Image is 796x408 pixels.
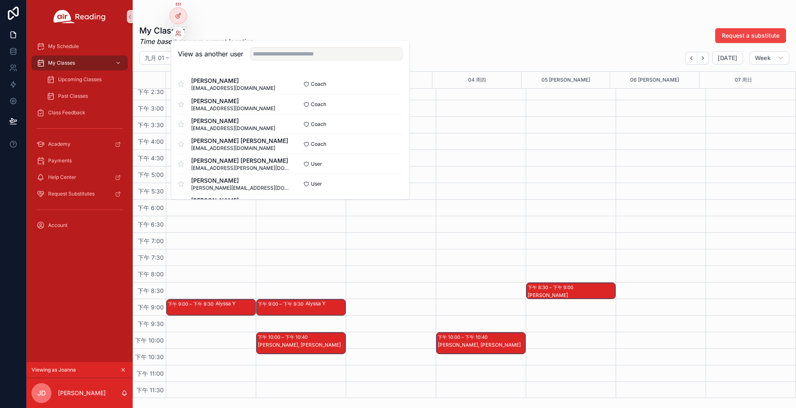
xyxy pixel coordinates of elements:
div: 下午 9:00 – 下午 9:30 [258,300,306,308]
span: Upcoming Classes [58,76,102,83]
span: My Schedule [48,43,79,50]
span: [PERSON_NAME] [191,196,275,205]
button: 07 周日 [735,72,752,88]
span: Viewing as Joanna [32,367,76,373]
span: [PERSON_NAME] [PERSON_NAME] [191,157,290,165]
span: 下午 7:00 [136,237,166,244]
div: 下午 10:00 – 下午 10:40[PERSON_NAME], [PERSON_NAME] [257,333,345,354]
div: 下午 10:00 – 下午 10:40 [438,333,490,341]
div: Alyssa Y [216,300,255,307]
span: My Classes [48,60,75,66]
a: Account [32,218,128,233]
span: 下午 8:30 [136,287,166,294]
span: 下午 5:30 [136,188,166,195]
span: 下午 5:00 [136,171,166,178]
button: Request a substitute [715,28,786,43]
a: Upcoming Classes [41,72,128,87]
button: [DATE] [712,51,743,65]
button: 06 [PERSON_NAME] [630,72,679,88]
div: 下午 10:00 – 下午 10:40[PERSON_NAME], [PERSON_NAME] [437,333,525,354]
div: 下午 10:00 – 下午 10:40 [258,333,310,341]
span: Request Substitutes [48,191,95,197]
span: 下午 4:00 [136,138,166,145]
span: User [311,181,322,187]
button: Back [685,52,697,65]
span: Coach [311,101,326,108]
div: 下午 8:30 – 下午 9:00[PERSON_NAME] [527,283,615,299]
span: 下午 3:30 [136,121,166,128]
span: [DATE] [718,54,737,62]
span: JD [37,388,46,398]
div: 下午 9:00 – 下午 9:30Alyssa Y [257,299,345,315]
a: Request Substitutes [32,186,128,201]
span: 下午 7:30 [136,254,166,261]
span: [PERSON_NAME] [191,77,275,85]
span: [EMAIL_ADDRESS][DOMAIN_NAME] [191,125,275,132]
span: 下午 4:30 [136,155,166,162]
span: Coach [311,81,326,87]
a: My Schedule [32,39,128,54]
span: Past Classes [58,93,88,99]
span: Help Center [48,174,76,181]
span: User [311,161,322,167]
span: Week [755,54,771,62]
span: 下午 11:00 [134,370,166,377]
button: 05 [PERSON_NAME] [541,72,590,88]
h2: 九月 01 – 07 [145,54,177,62]
span: 下午 10:30 [133,353,166,360]
div: [PERSON_NAME], [PERSON_NAME] [438,342,525,348]
a: Payments [32,153,128,168]
div: [PERSON_NAME], [PERSON_NAME] [258,342,345,348]
div: scrollable content [27,33,133,244]
a: Academy [32,137,128,152]
span: 下午 2:30 [136,88,166,95]
div: 下午 8:30 – 下午 9:00 [528,283,575,292]
span: [PERSON_NAME] [PERSON_NAME] [191,137,288,145]
a: Class Feedback [32,105,128,120]
h2: View as another user [178,49,243,59]
span: [EMAIL_ADDRESS][DOMAIN_NAME] [191,105,275,112]
span: 下午 6:30 [136,221,166,228]
span: 下午 9:30 [136,320,166,327]
span: Payments [48,157,72,164]
p: [PERSON_NAME] [58,389,106,397]
span: Request a substitute [722,31,779,40]
h1: My Classes [139,25,253,36]
a: Help Center [32,170,128,185]
button: Week [750,51,789,65]
span: 下午 3:00 [136,105,166,112]
span: [EMAIL_ADDRESS][PERSON_NAME][DOMAIN_NAME] [191,165,290,171]
span: [PERSON_NAME] [191,117,275,125]
span: Coach [311,121,326,128]
span: 下午 11:30 [134,386,166,394]
span: 下午 6:00 [136,204,166,211]
a: Past Classes [41,89,128,104]
div: 下午 9:00 – 下午 9:30 [168,300,216,308]
span: [EMAIL_ADDRESS][DOMAIN_NAME] [191,85,275,92]
span: Academy [48,141,70,147]
span: Class Feedback [48,109,85,116]
em: Time based on your current location [139,36,253,46]
span: [PERSON_NAME] [191,97,275,105]
button: Next [697,52,709,65]
a: My Classes [32,56,128,70]
img: App logo [53,10,106,23]
span: 下午 8:00 [136,270,166,278]
span: 下午 9:00 [136,304,166,311]
span: 下午 10:00 [133,337,166,344]
div: [PERSON_NAME] [528,292,615,299]
span: Coach [311,141,326,147]
span: [PERSON_NAME][EMAIL_ADDRESS][DOMAIN_NAME] [191,185,290,191]
div: 下午 9:00 – 下午 9:30Alyssa Y [167,299,255,315]
span: [PERSON_NAME] [191,176,290,185]
span: [EMAIL_ADDRESS][DOMAIN_NAME] [191,145,288,152]
button: 04 周四 [468,72,486,88]
span: Account [48,222,68,229]
div: Alyssa Y [306,300,345,307]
